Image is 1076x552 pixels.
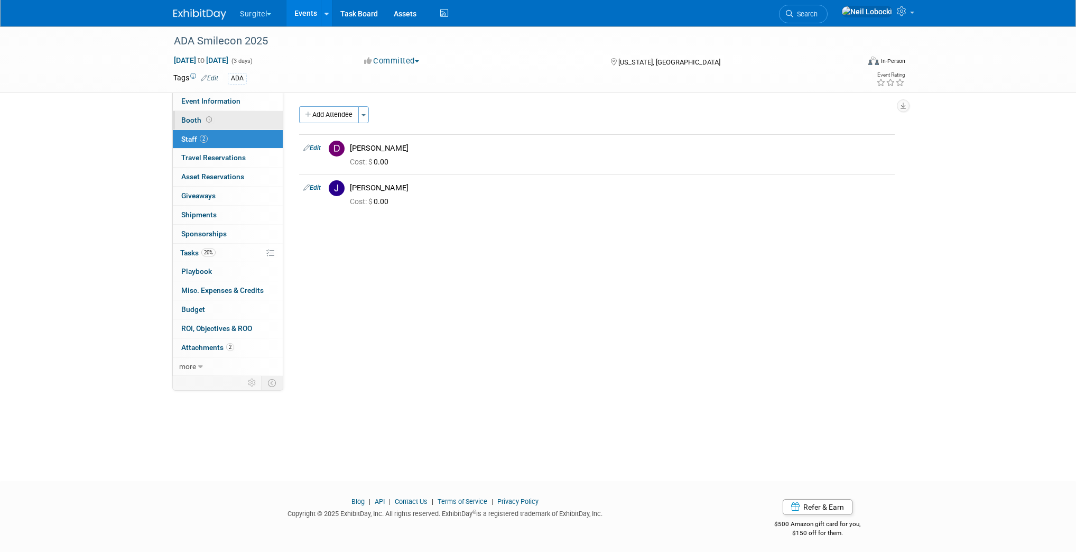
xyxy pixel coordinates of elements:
img: Format-Inperson.png [868,57,879,65]
a: API [375,498,385,505]
a: Blog [351,498,365,505]
span: Tasks [180,249,216,257]
span: | [489,498,496,505]
div: Event Rating [876,72,905,78]
a: Staff2 [173,130,283,149]
a: Refer & Earn [783,499,852,515]
a: Sponsorships [173,225,283,243]
a: Asset Reservations [173,168,283,186]
span: | [366,498,373,505]
a: Shipments [173,206,283,224]
span: more [179,362,196,371]
a: Travel Reservations [173,149,283,167]
span: Attachments [181,343,234,352]
div: [PERSON_NAME] [350,143,891,153]
img: D.jpg [329,141,345,157]
a: Contact Us [395,498,428,505]
div: ADA Smilecon 2025 [170,32,843,51]
td: Personalize Event Tab Strip [243,376,262,390]
div: [PERSON_NAME] [350,183,891,193]
span: Search [793,10,818,18]
span: to [196,56,206,65]
span: Asset Reservations [181,172,244,181]
span: Staff [181,135,208,143]
span: Playbook [181,267,212,275]
img: J.jpg [329,180,345,196]
div: Copyright © 2025 ExhibitDay, Inc. All rights reserved. ExhibitDay is a registered trademark of Ex... [173,507,717,519]
span: Cost: $ [350,158,374,166]
td: Tags [173,72,218,85]
a: Edit [201,75,218,82]
a: Booth [173,111,283,130]
img: Neil Lobocki [841,6,893,17]
span: | [386,498,393,505]
span: Sponsorships [181,229,227,238]
span: Misc. Expenses & Credits [181,286,264,295]
span: Booth [181,116,214,124]
span: 20% [201,249,216,256]
span: (3 days) [230,58,253,65]
span: [US_STATE], [GEOGRAPHIC_DATA] [618,58,720,66]
span: Cost: $ [350,197,374,206]
a: more [173,357,283,376]
div: In-Person [880,57,905,65]
a: Budget [173,300,283,319]
span: | [429,498,436,505]
div: $150 off for them. [732,529,903,538]
img: ExhibitDay [173,9,226,20]
a: Giveaways [173,187,283,205]
div: Event Format [796,55,905,71]
span: Shipments [181,210,217,219]
a: Playbook [173,262,283,281]
button: Add Attendee [299,106,359,123]
a: Edit [303,184,321,191]
a: Search [779,5,828,23]
a: ROI, Objectives & ROO [173,319,283,338]
span: Event Information [181,97,240,105]
a: Event Information [173,92,283,111]
a: Edit [303,144,321,152]
span: Giveaways [181,191,216,200]
button: Committed [360,56,423,67]
div: $500 Amazon gift card for you, [732,513,903,537]
a: Misc. Expenses & Credits [173,281,283,300]
sup: ® [472,509,476,515]
span: [DATE] [DATE] [173,56,229,65]
span: 0.00 [350,158,393,166]
span: Travel Reservations [181,153,246,162]
td: Toggle Event Tabs [262,376,283,390]
a: Attachments2 [173,338,283,357]
div: ADA [228,73,247,84]
span: Booth not reserved yet [204,116,214,124]
a: Terms of Service [438,498,487,505]
a: Privacy Policy [497,498,539,505]
span: 2 [200,135,208,143]
span: 0.00 [350,197,393,206]
span: 2 [226,343,234,351]
a: Tasks20% [173,244,283,262]
span: Budget [181,305,205,314]
span: ROI, Objectives & ROO [181,324,252,333]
